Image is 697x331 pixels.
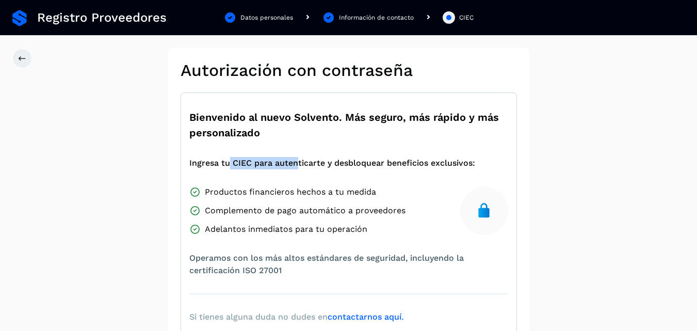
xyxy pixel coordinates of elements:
span: Si tienes alguna duda no dudes en [189,311,403,323]
span: Productos financieros hechos a tu medida [205,186,376,198]
div: Datos personales [240,13,293,22]
img: secure [476,202,492,219]
div: Información de contacto [339,13,414,22]
span: Registro Proveedores [37,10,167,25]
span: Bienvenido al nuevo Solvento. Más seguro, más rápido y más personalizado [189,109,508,140]
span: Operamos con los más altos estándares de seguridad, incluyendo la certificación ISO 27001 [189,252,508,277]
a: contactarnos aquí. [328,312,403,322]
span: Adelantos inmediatos para tu operación [205,223,367,235]
div: CIEC [459,13,474,22]
h2: Autorización con contraseña [181,60,517,80]
span: Complemento de pago automático a proveedores [205,204,406,217]
span: Ingresa tu CIEC para autenticarte y desbloquear beneficios exclusivos: [189,157,475,169]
